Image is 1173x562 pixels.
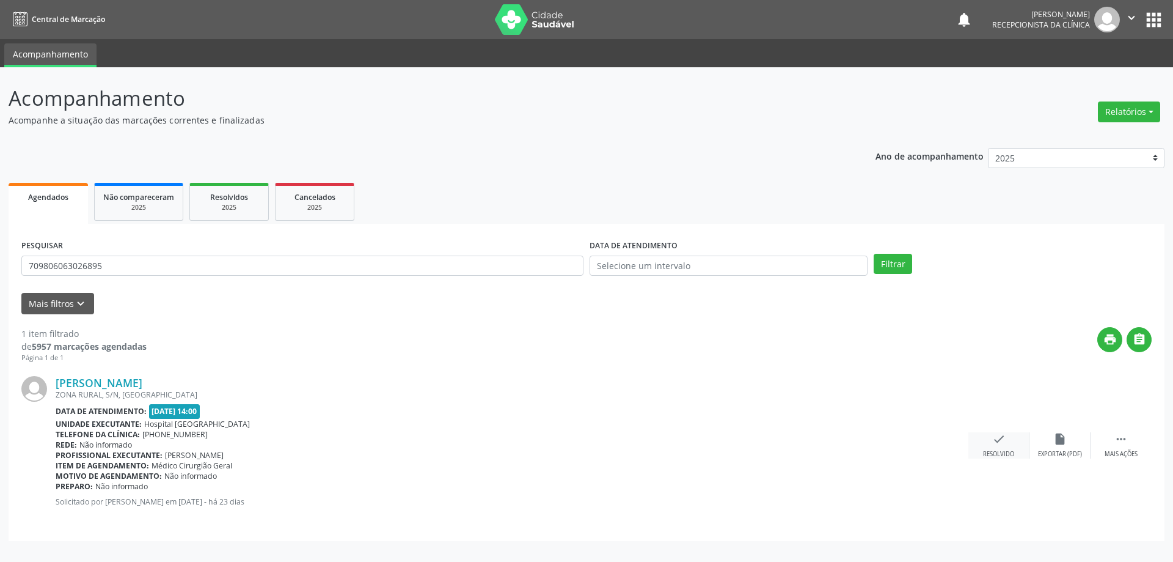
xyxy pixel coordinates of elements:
[992,432,1006,446] i: check
[1120,7,1143,32] button: 
[165,450,224,460] span: [PERSON_NAME]
[1103,333,1117,346] i: print
[21,237,63,256] label: PESQUISAR
[103,203,174,212] div: 2025
[103,192,174,202] span: Não compareceram
[21,327,147,340] div: 1 item filtrado
[21,340,147,353] div: de
[28,192,68,202] span: Agendados
[56,390,968,400] div: ZONA RURAL, S/N, [GEOGRAPHIC_DATA]
[32,341,147,352] strong: 5957 marcações agendadas
[9,114,817,127] p: Acompanhe a situação das marcações correntes e finalizadas
[79,440,132,450] span: Não informado
[1105,450,1138,459] div: Mais ações
[21,256,583,276] input: Nome, CNS
[21,293,94,314] button: Mais filtroskeyboard_arrow_down
[1127,327,1152,352] button: 
[74,297,87,311] i: keyboard_arrow_down
[21,353,147,363] div: Página 1 de 1
[1097,327,1122,352] button: print
[9,83,817,114] p: Acompanhamento
[21,376,47,402] img: img
[1098,102,1160,122] button: Relatórios
[199,203,260,212] div: 2025
[875,148,984,163] p: Ano de acompanhamento
[56,406,147,416] b: Data de atendimento:
[590,256,868,276] input: Selecione um intervalo
[956,11,973,28] button: notifications
[4,43,97,67] a: Acompanhamento
[9,9,105,29] a: Central de Marcação
[1094,7,1120,32] img: img
[56,471,162,481] b: Motivo de agendamento:
[56,376,142,390] a: [PERSON_NAME]
[1125,11,1138,24] i: 
[1143,9,1164,31] button: apps
[142,429,208,440] span: [PHONE_NUMBER]
[590,237,678,256] label: DATA DE ATENDIMENTO
[56,429,140,440] b: Telefone da clínica:
[56,460,149,471] b: Item de agendamento:
[56,450,163,460] b: Profissional executante:
[874,254,912,275] button: Filtrar
[149,404,200,418] span: [DATE] 14:00
[56,419,142,429] b: Unidade executante:
[32,14,105,24] span: Central de Marcação
[1053,432,1067,446] i: insert_drive_file
[992,9,1090,20] div: [PERSON_NAME]
[983,450,1014,459] div: Resolvido
[152,460,232,471] span: Médico Cirurgião Geral
[144,419,250,429] span: Hospital [GEOGRAPHIC_DATA]
[56,497,968,507] p: Solicitado por [PERSON_NAME] em [DATE] - há 23 dias
[56,481,93,492] b: Preparo:
[992,20,1090,30] span: Recepcionista da clínica
[164,471,217,481] span: Não informado
[1114,432,1128,446] i: 
[56,440,77,450] b: Rede:
[1038,450,1082,459] div: Exportar (PDF)
[210,192,248,202] span: Resolvidos
[294,192,335,202] span: Cancelados
[1133,333,1146,346] i: 
[284,203,345,212] div: 2025
[95,481,148,492] span: Não informado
